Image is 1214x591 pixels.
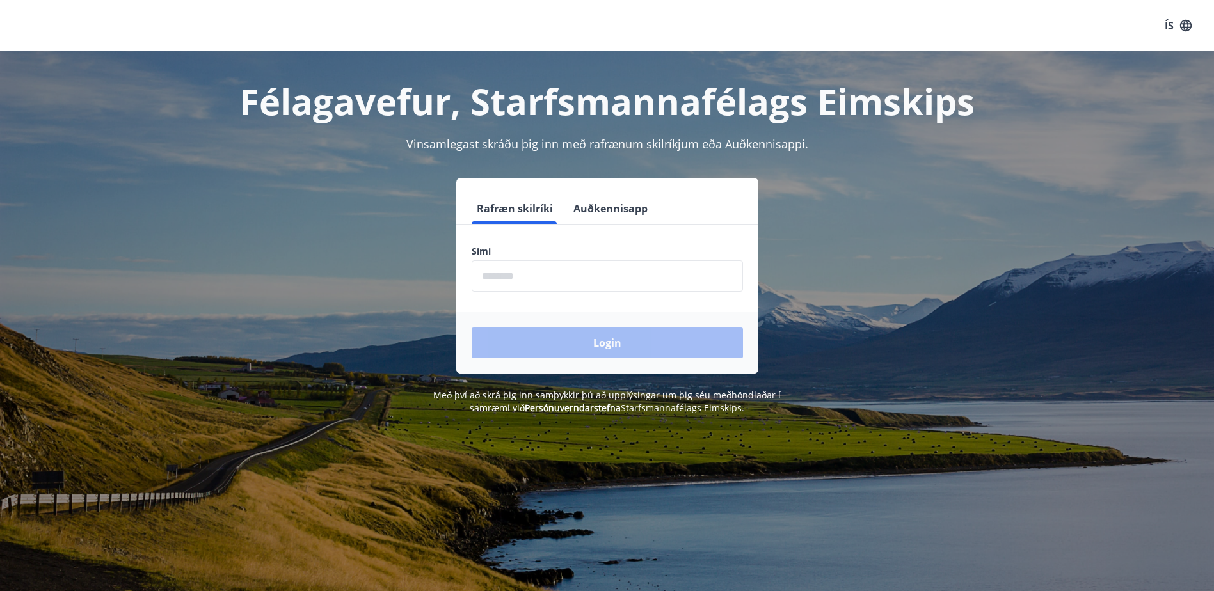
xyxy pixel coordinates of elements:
a: Persónuverndarstefna [525,402,621,414]
h1: Félagavefur, Starfsmannafélags Eimskips [162,77,1053,125]
span: Vinsamlegast skráðu þig inn með rafrænum skilríkjum eða Auðkennisappi. [406,136,808,152]
span: Með því að skrá þig inn samþykkir þú að upplýsingar um þig séu meðhöndlaðar í samræmi við Starfsm... [433,389,781,414]
label: Sími [472,245,743,258]
button: Auðkennisapp [568,193,653,224]
button: ÍS [1158,14,1199,37]
button: Rafræn skilríki [472,193,558,224]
